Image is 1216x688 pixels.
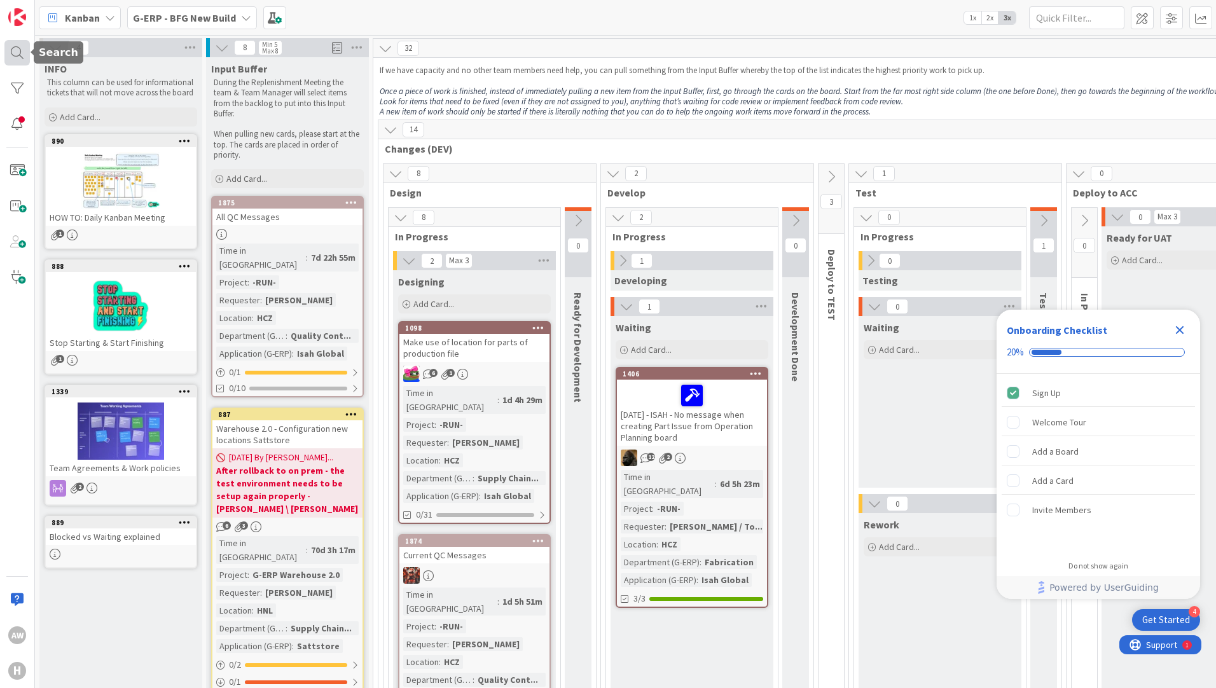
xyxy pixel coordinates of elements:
[247,275,249,289] span: :
[216,244,306,272] div: Time in [GEOGRAPHIC_DATA]
[654,502,684,516] div: -RUN-
[1007,347,1190,358] div: Checklist progress: 20%
[664,453,672,461] span: 2
[1007,322,1107,338] div: Onboarding Checklist
[997,576,1200,599] div: Footer
[429,369,438,377] span: 6
[234,40,256,55] span: 8
[820,194,842,209] span: 3
[1130,209,1151,224] span: 0
[436,418,466,432] div: -RUN-
[616,321,651,334] span: Waiting
[639,299,660,314] span: 1
[403,418,434,432] div: Project
[398,321,551,524] a: 1098Make use of location for parts of production fileJKTime in [GEOGRAPHIC_DATA]:1d 4h 29mProject...
[1079,293,1091,347] span: In Progress
[479,489,481,503] span: :
[216,603,252,617] div: Location
[633,592,646,605] span: 3/3
[287,329,354,343] div: Quality Cont...
[260,586,262,600] span: :
[254,603,276,617] div: HNL
[862,274,898,287] span: Testing
[1002,437,1195,465] div: Add a Board is incomplete.
[45,385,197,506] a: 1339Team Agreements & Work policies
[403,436,447,450] div: Requester
[216,586,260,600] div: Requester
[399,567,549,584] div: JK
[997,310,1200,599] div: Checklist Container
[623,369,767,378] div: 1406
[449,436,523,450] div: [PERSON_NAME]
[665,519,667,533] span: :
[405,324,549,333] div: 1098
[403,453,439,467] div: Location
[212,364,363,380] div: 0/1
[249,275,279,289] div: -RUN-
[212,420,363,448] div: Warehouse 2.0 - Configuration new locations Sattstore
[399,535,549,547] div: 1874
[212,409,363,420] div: 887
[216,621,286,635] div: Department (G-ERP)
[434,619,436,633] span: :
[1002,496,1195,524] div: Invite Members is incomplete.
[617,368,767,380] div: 1406
[380,96,903,107] em: Look for items that need to be fixed (even if they are not assigned to you), anything that’s wait...
[567,238,589,253] span: 0
[887,299,908,314] span: 0
[855,186,1046,199] span: Test
[612,230,762,243] span: In Progress
[621,502,652,516] div: Project
[252,603,254,617] span: :
[218,410,363,419] div: 887
[397,41,419,56] span: 32
[8,662,26,680] div: H
[46,517,196,545] div: 889Blocked vs Waiting explained
[262,48,279,54] div: Max 8
[1189,606,1200,617] div: 4
[1049,580,1159,595] span: Powered by UserGuiding
[499,595,546,609] div: 1d 5h 51m
[403,588,497,616] div: Time in [GEOGRAPHIC_DATA]
[631,253,653,268] span: 1
[46,528,196,545] div: Blocked vs Waiting explained
[60,111,100,123] span: Add Card...
[621,470,715,498] div: Time in [GEOGRAPHIC_DATA]
[65,10,100,25] span: Kanban
[413,298,454,310] span: Add Card...
[46,135,196,226] div: 890HOW TO: Daily Kanban Meeting
[879,253,901,268] span: 0
[247,568,249,582] span: :
[292,347,294,361] span: :
[229,366,241,379] span: 0 / 1
[1170,320,1190,340] div: Close Checklist
[216,293,260,307] div: Requester
[403,655,439,669] div: Location
[46,209,196,226] div: HOW TO: Daily Kanban Meeting
[481,489,534,503] div: Isah Global
[47,78,195,99] p: This column can be used for informational tickets that will not move across the board
[262,293,336,307] div: [PERSON_NAME]
[1032,385,1061,401] div: Sign Up
[399,322,549,334] div: 1098
[652,502,654,516] span: :
[998,11,1016,24] span: 3x
[229,451,333,464] span: [DATE] By [PERSON_NAME]...
[698,573,752,587] div: Isah Global
[403,619,434,633] div: Project
[879,344,920,355] span: Add Card...
[27,2,58,17] span: Support
[1002,467,1195,495] div: Add a Card is incomplete.
[1002,408,1195,436] div: Welcome Tour is incomplete.
[229,382,245,395] span: 0/10
[1037,292,1050,340] span: Test Done
[617,450,767,466] div: ND
[403,366,420,382] img: JK
[658,537,681,551] div: HCZ
[436,619,466,633] div: -RUN-
[66,5,69,15] div: 1
[621,537,656,551] div: Location
[474,471,542,485] div: Supply Chain...
[292,639,294,653] span: :
[860,230,1010,243] span: In Progress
